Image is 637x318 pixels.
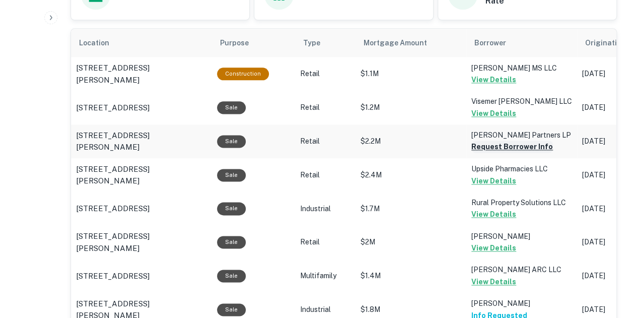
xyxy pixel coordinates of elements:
p: Multifamily [300,271,350,281]
button: Request Borrower Info [471,141,553,153]
p: $1.2M [361,102,461,113]
div: Sale [217,303,246,316]
p: [PERSON_NAME] ARC LLC [471,264,572,275]
span: Mortgage Amount [364,37,440,49]
p: Industrial [300,304,350,315]
p: Retail [300,237,350,247]
button: View Details [471,208,516,220]
p: Retail [300,69,350,79]
th: Mortgage Amount [356,29,466,57]
div: This loan purpose was for construction [217,68,269,80]
th: Type [295,29,356,57]
p: [PERSON_NAME] [471,231,572,242]
p: [STREET_ADDRESS] [76,203,150,215]
p: Upside Pharmacies LLC [471,163,572,174]
p: $2.4M [361,170,461,180]
div: Sale [217,101,246,114]
div: Sale [217,202,246,215]
iframe: Chat Widget [587,237,637,286]
th: Location [71,29,212,57]
div: Sale [217,169,246,181]
p: $1.7M [361,204,461,214]
p: $1.8M [361,304,461,315]
p: Industrial [300,204,350,214]
span: Purpose [220,37,262,49]
p: $1.1M [361,69,461,79]
p: [PERSON_NAME] Partners LP [471,130,572,141]
a: [STREET_ADDRESS] [76,203,207,215]
p: Retail [300,136,350,147]
p: $1.4M [361,271,461,281]
span: Borrower [474,37,506,49]
span: Location [79,37,122,49]
p: Rural Property Solutions LLC [471,197,572,208]
p: $2M [361,237,461,247]
a: [STREET_ADDRESS][PERSON_NAME] [76,62,207,86]
p: Retail [300,102,350,113]
button: View Details [471,74,516,86]
th: Purpose [212,29,295,57]
div: Sale [217,135,246,148]
a: [STREET_ADDRESS][PERSON_NAME] [76,230,207,254]
button: View Details [471,175,516,187]
p: [STREET_ADDRESS] [76,102,150,114]
p: [STREET_ADDRESS] [76,270,150,282]
button: View Details [471,242,516,254]
a: [STREET_ADDRESS][PERSON_NAME] [76,130,207,153]
p: Visemer [PERSON_NAME] LLC [471,96,572,107]
a: [STREET_ADDRESS][PERSON_NAME] [76,163,207,187]
p: $2.2M [361,136,461,147]
button: View Details [471,276,516,288]
p: [PERSON_NAME] [471,298,572,309]
button: View Details [471,107,516,119]
span: Type [303,37,320,49]
th: Borrower [466,29,577,57]
p: Retail [300,170,350,180]
div: Sale [217,236,246,248]
div: Sale [217,270,246,282]
p: [PERSON_NAME] MS LLC [471,62,572,74]
a: [STREET_ADDRESS] [76,102,207,114]
a: [STREET_ADDRESS] [76,270,207,282]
